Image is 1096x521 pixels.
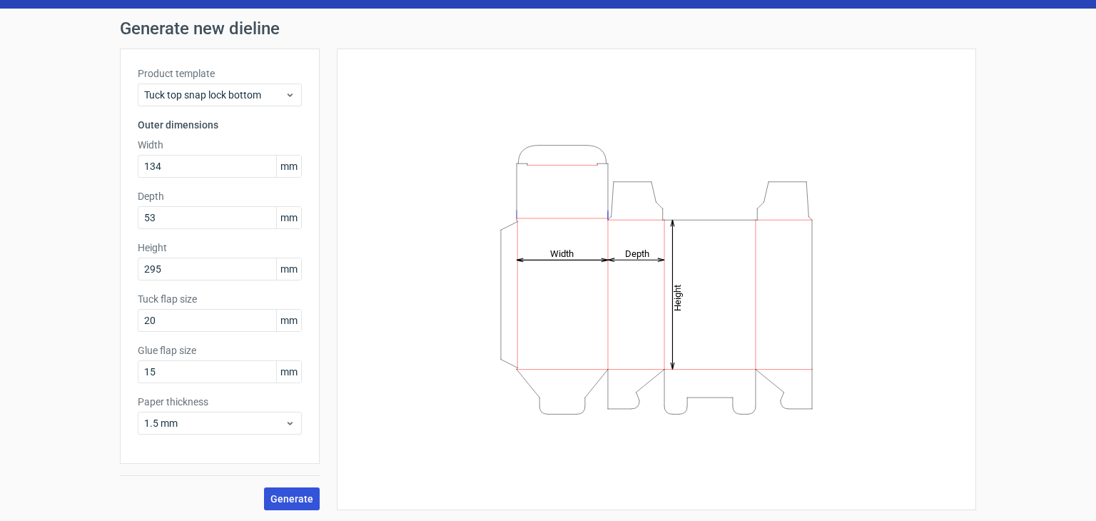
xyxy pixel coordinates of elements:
[625,248,649,258] tspan: Depth
[138,118,302,132] h3: Outer dimensions
[144,88,285,102] span: Tuck top snap lock bottom
[550,248,574,258] tspan: Width
[120,20,976,37] h1: Generate new dieline
[276,310,301,331] span: mm
[138,66,302,81] label: Product template
[138,241,302,255] label: Height
[276,156,301,177] span: mm
[138,138,302,152] label: Width
[138,343,302,358] label: Glue flap size
[264,487,320,510] button: Generate
[138,395,302,409] label: Paper thickness
[270,494,313,504] span: Generate
[144,416,285,430] span: 1.5 mm
[138,292,302,306] label: Tuck flap size
[276,207,301,228] span: mm
[672,284,683,310] tspan: Height
[276,258,301,280] span: mm
[138,189,302,203] label: Depth
[276,361,301,383] span: mm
